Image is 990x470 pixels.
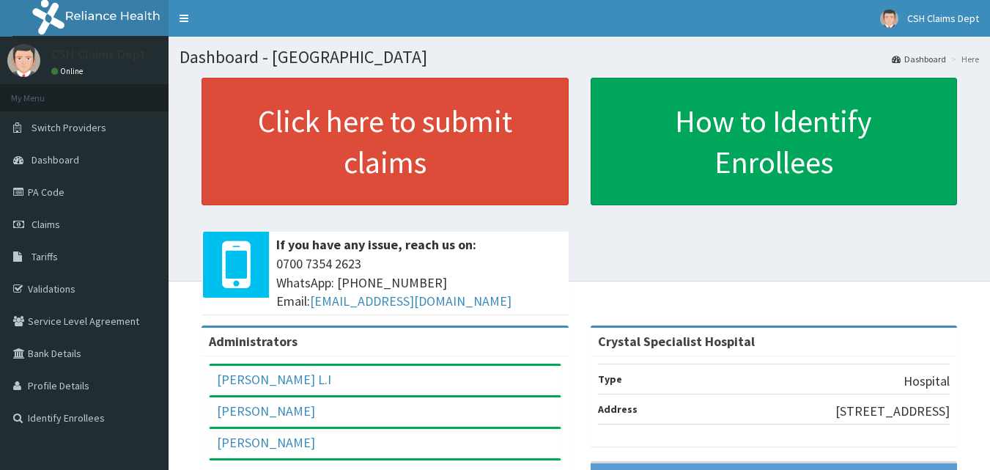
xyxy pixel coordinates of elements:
a: How to Identify Enrollees [591,78,958,205]
span: Claims [32,218,60,231]
span: Tariffs [32,250,58,263]
a: Dashboard [892,53,946,65]
img: User Image [880,10,898,28]
a: [PERSON_NAME] L.I [217,371,331,388]
b: Administrators [209,333,298,350]
h1: Dashboard - [GEOGRAPHIC_DATA] [180,48,979,67]
p: Hospital [904,372,950,391]
a: [PERSON_NAME] [217,403,315,419]
p: [STREET_ADDRESS] [835,402,950,421]
span: Dashboard [32,153,79,166]
span: CSH Claims Dept [907,12,979,25]
b: Address [598,403,638,416]
p: CSH Claims Dept [51,48,146,61]
img: User Image [7,44,40,77]
li: Here [947,53,979,65]
span: Switch Providers [32,121,106,134]
span: 0700 7354 2623 WhatsApp: [PHONE_NUMBER] Email: [276,254,561,311]
b: If you have any issue, reach us on: [276,236,476,253]
b: Type [598,372,622,386]
a: [EMAIL_ADDRESS][DOMAIN_NAME] [310,293,511,309]
a: Click here to submit claims [202,78,569,205]
strong: Crystal Specialist Hospital [598,333,755,350]
a: [PERSON_NAME] [217,434,315,451]
a: Online [51,66,86,76]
